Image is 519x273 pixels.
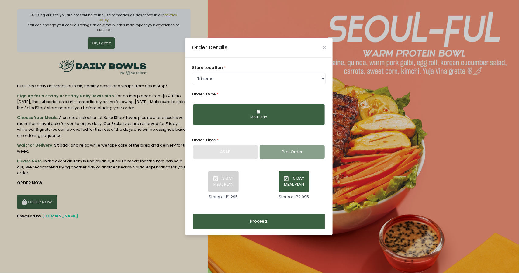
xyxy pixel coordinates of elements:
div: Order Details [192,43,227,51]
button: Meal Plan [193,104,325,125]
button: 5 DAY MEAL PLAN [279,171,309,192]
button: Close [323,46,326,49]
div: Meal Plan [197,115,320,120]
button: Proceed [193,214,325,229]
div: Starts at P2,095 [279,194,309,200]
button: 3 DAY MEAL PLAN [208,171,239,192]
span: store location [192,65,223,71]
div: Starts at P1,295 [209,194,238,200]
span: Order Time [192,137,216,143]
span: Order Type [192,91,216,97]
